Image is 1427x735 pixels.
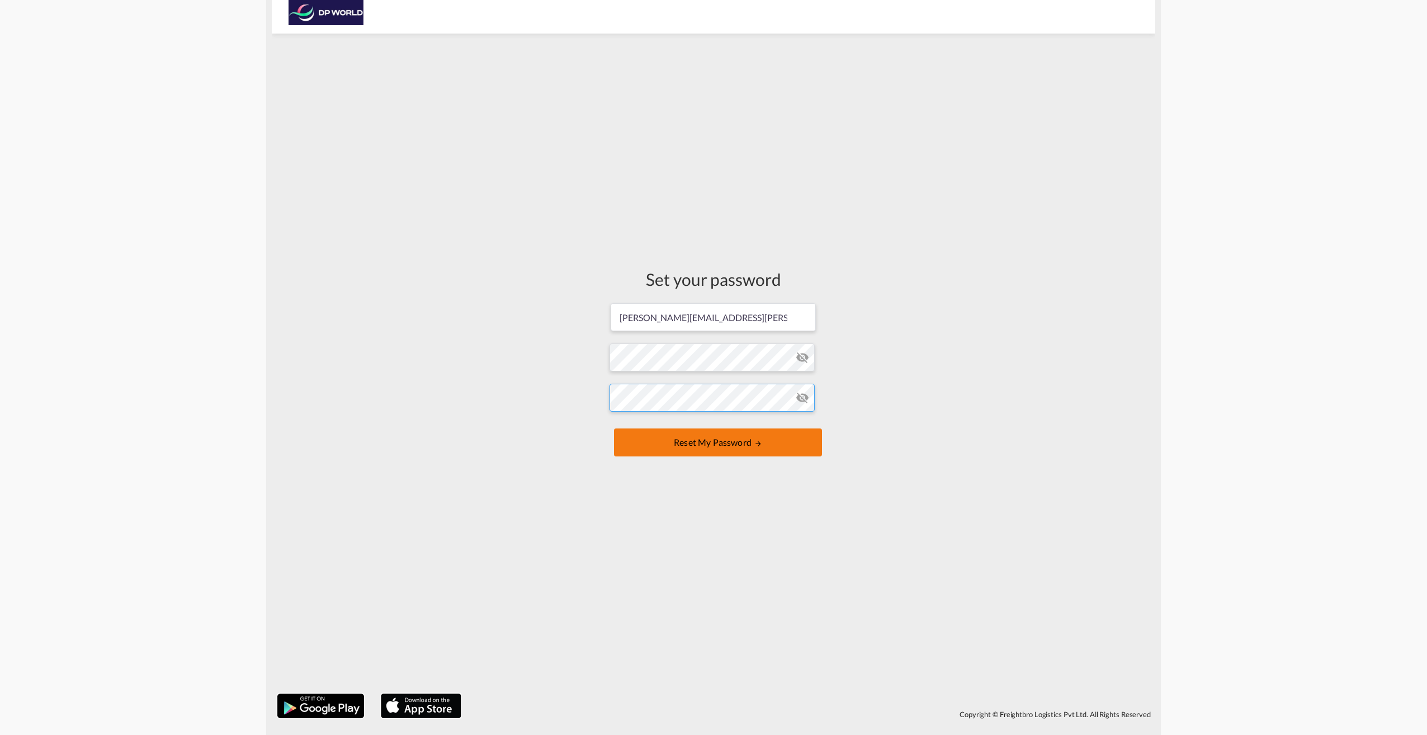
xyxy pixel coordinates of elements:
img: google.png [276,692,365,719]
md-icon: icon-eye-off [796,391,809,404]
button: UPDATE MY PASSWORD [614,428,822,456]
div: Set your password [609,267,818,291]
input: Email address [611,303,816,331]
div: Copyright © Freightbro Logistics Pvt Ltd. All Rights Reserved [467,705,1155,724]
img: apple.png [380,692,462,719]
md-icon: icon-eye-off [796,351,809,364]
